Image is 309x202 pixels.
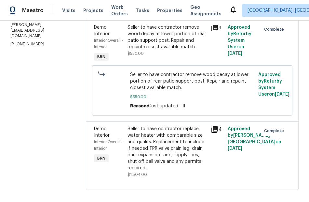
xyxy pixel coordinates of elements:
div: Seller to have contractor remove wood decay at lower portion of rear patio support post. Repair a... [128,24,207,50]
span: [DATE] [228,146,242,151]
p: [PHONE_NUMBER] [10,41,70,47]
span: Interior Overall - Interior [94,140,123,150]
span: Tasks [136,8,149,13]
p: [PERSON_NAME][EMAIL_ADDRESS][DOMAIN_NAME] [10,22,70,39]
span: Work Orders [111,4,128,17]
span: Demo Interior [94,25,110,36]
span: Complete [264,26,287,33]
span: BRN [95,54,108,60]
span: Interior Overall - Interior [94,39,123,49]
span: [DATE] [228,51,242,56]
span: Properties [157,7,182,14]
span: Maestro [22,7,44,14]
span: [DATE] [275,92,289,97]
span: Seller to have contractor remove wood decay at lower portion of rear patio support post. Repair a... [130,71,254,91]
span: $1,504.00 [128,173,147,177]
span: BRN [95,155,108,162]
span: $550.00 [130,94,254,100]
div: Seller to have contractor replace water heater with comparable size and quality. Replacement to i... [128,126,207,171]
span: Demo Interior [94,127,110,138]
span: Projects [83,7,103,14]
div: 3 [211,24,223,32]
span: Approved by Refurby System User on [228,25,251,56]
div: 4 [211,126,223,133]
span: Complete [264,128,287,134]
span: Reason: [130,104,148,108]
span: Approved by [PERSON_NAME][GEOGRAPHIC_DATA] on [228,127,281,151]
span: Cost updated - II [148,104,185,108]
span: Geo Assignments [190,4,222,17]
span: $550.00 [128,52,144,55]
span: Visits [62,7,75,14]
span: Approved by Refurby System User on [258,72,289,97]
